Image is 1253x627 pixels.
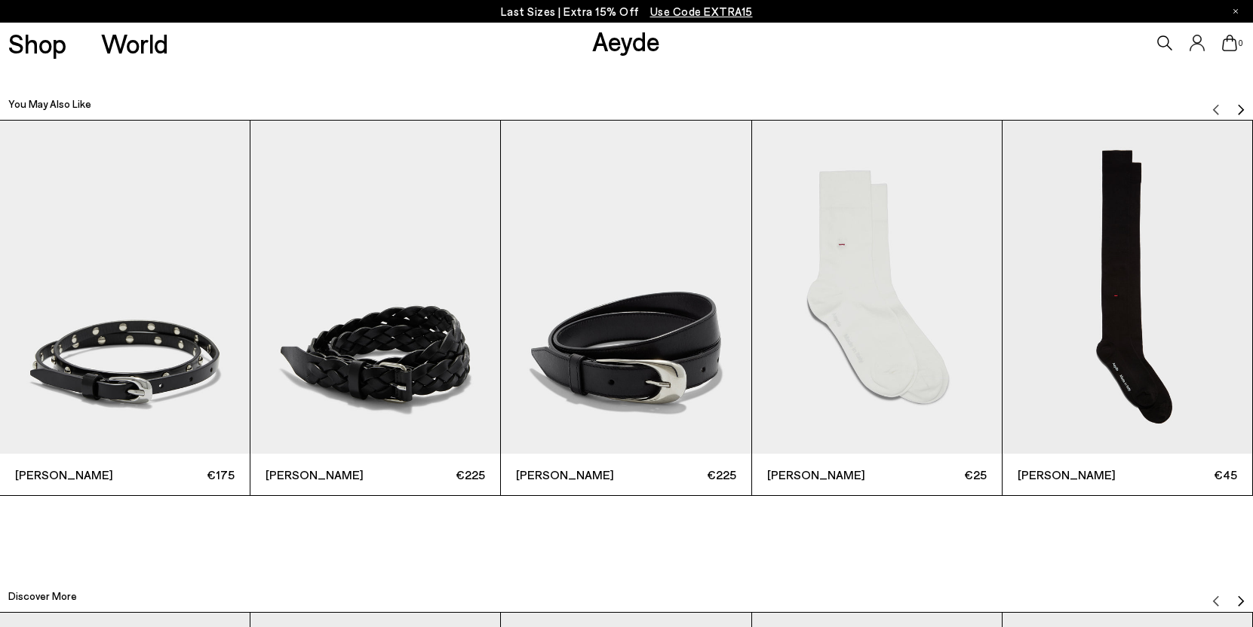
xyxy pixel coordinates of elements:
[1003,121,1252,454] img: Jay Cotton Knee-High Socks
[250,121,500,454] img: Knox Woven Leather Belt
[8,96,91,112] h2: You May Also Like
[1018,466,1128,484] span: [PERSON_NAME]
[125,465,235,484] span: €175
[501,120,751,496] div: 3 / 8
[752,120,1003,496] div: 4 / 8
[1210,103,1222,115] img: svg%3E
[8,589,77,604] h2: Discover More
[767,466,877,484] span: [PERSON_NAME]
[1235,103,1247,115] img: svg%3E
[1235,93,1247,115] button: Next slide
[15,466,125,484] span: [PERSON_NAME]
[516,466,626,484] span: [PERSON_NAME]
[8,30,66,57] a: Shop
[592,25,660,57] a: Aeyde
[101,30,168,57] a: World
[1237,39,1245,47] span: 0
[1003,121,1252,495] a: [PERSON_NAME] €45
[877,465,987,484] span: €25
[501,121,751,495] a: [PERSON_NAME] €225
[626,465,736,484] span: €225
[1210,595,1222,607] img: svg%3E
[1210,585,1222,607] button: Previous slide
[1235,585,1247,607] button: Next slide
[1222,35,1237,51] a: 0
[1210,93,1222,115] button: Previous slide
[501,2,753,21] p: Last Sizes | Extra 15% Off
[1235,595,1247,607] img: svg%3E
[376,465,486,484] span: €225
[752,121,1002,495] a: [PERSON_NAME] €25
[752,121,1002,454] img: Jamie Cotton Socks
[250,121,500,495] a: [PERSON_NAME] €225
[1127,465,1237,484] span: €45
[650,5,753,18] span: Navigate to /collections/ss25-final-sizes
[266,466,376,484] span: [PERSON_NAME]
[1003,120,1253,496] div: 5 / 8
[501,121,751,454] img: Leona Leather Belt
[250,120,501,496] div: 2 / 8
